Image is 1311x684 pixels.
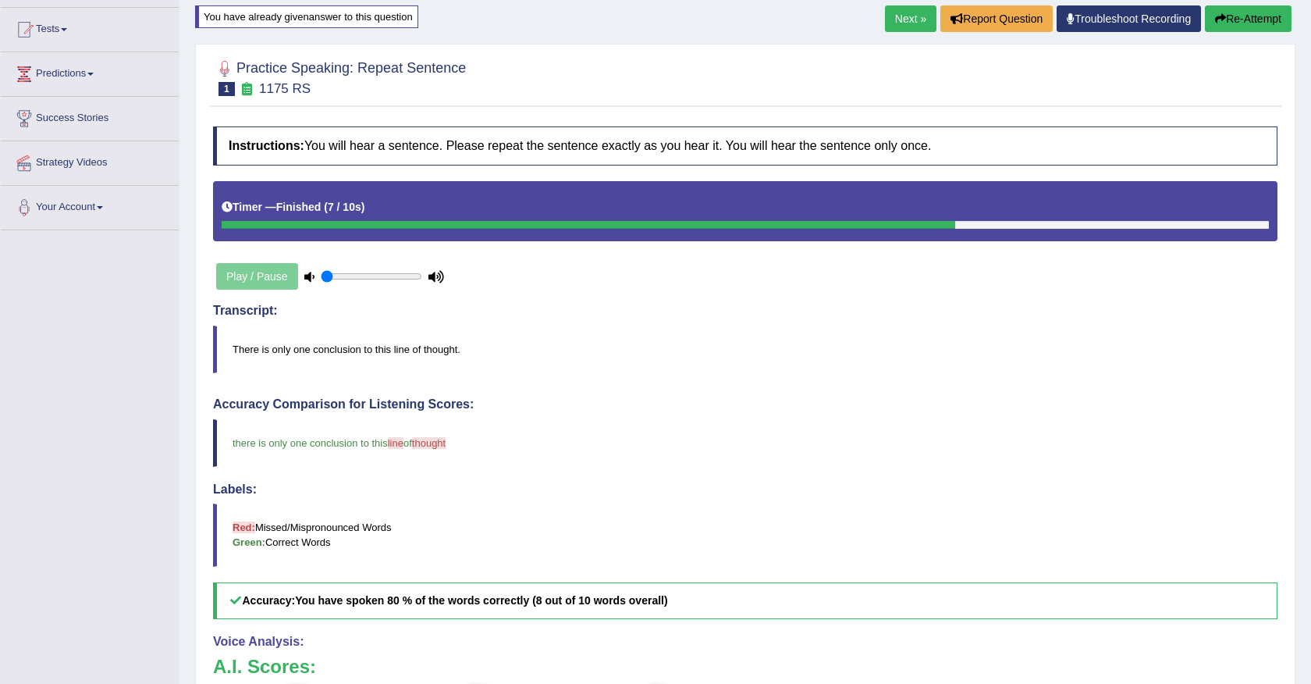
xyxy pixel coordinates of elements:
[324,201,328,213] b: (
[403,437,412,449] span: of
[1,186,179,225] a: Your Account
[412,437,446,449] span: thought
[1057,5,1201,32] a: Troubleshoot Recording
[1,141,179,180] a: Strategy Videos
[213,397,1277,411] h4: Accuracy Comparison for Listening Scores:
[213,57,466,96] h2: Practice Speaking: Repeat Sentence
[213,126,1277,166] h4: You will hear a sentence. Please repeat the sentence exactly as you hear it. You will hear the se...
[940,5,1053,32] button: Report Question
[276,201,322,213] b: Finished
[259,81,311,96] small: 1175 RS
[1205,5,1291,32] button: Re-Attempt
[885,5,936,32] a: Next »
[295,594,667,607] b: You have spoken 80 % of the words correctly (8 out of 10 words overall)
[328,201,361,213] b: 7 / 10s
[222,201,364,213] h5: Timer —
[229,139,304,152] b: Instructions:
[213,504,1277,566] blockquote: Missed/Mispronounced Words Correct Words
[218,82,235,96] span: 1
[213,483,1277,497] h4: Labels:
[213,582,1277,619] h5: Accuracy:
[213,656,316,677] b: A.I. Scores:
[1,8,179,47] a: Tests
[213,635,1277,649] h4: Voice Analysis:
[213,304,1277,318] h4: Transcript:
[233,437,388,449] span: there is only one conclusion to this
[195,5,418,28] div: You have already given answer to this question
[388,437,403,449] span: line
[233,536,265,548] b: Green:
[1,97,179,136] a: Success Stories
[361,201,365,213] b: )
[233,522,255,533] b: Red:
[239,82,255,97] small: Exam occurring question
[213,326,1277,373] blockquote: There is only one conclusion to this line of thought.
[1,52,179,91] a: Predictions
